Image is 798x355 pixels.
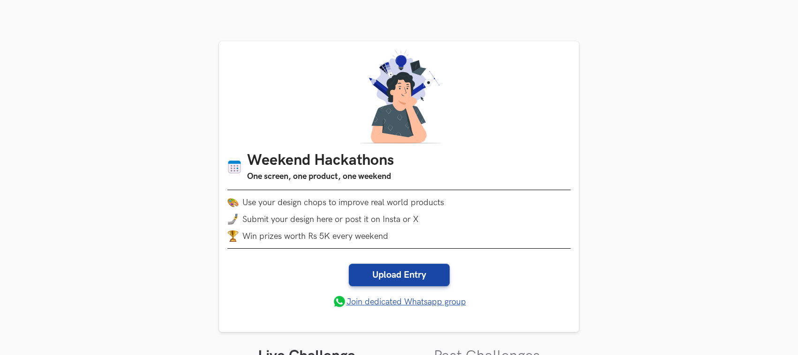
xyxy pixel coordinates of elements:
[242,214,419,224] span: Submit your design here or post it on Insta or X
[247,170,394,183] h3: One screen, one product, one weekend
[332,295,346,309] img: whatsapp.png
[332,295,466,309] a: Join dedicated Whatsapp group
[227,197,239,208] img: palette.png
[227,230,571,242] li: Win prizes worth Rs 5K every weekend
[349,264,450,286] a: Upload Entry
[227,230,239,242] img: trophy.png
[247,152,394,170] h1: Weekend Hackathons
[227,214,239,225] img: mobile-in-hand.png
[354,50,444,143] img: A designer thinking
[227,197,571,208] li: Use your design chops to improve real world products
[227,160,241,174] img: Calendar icon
